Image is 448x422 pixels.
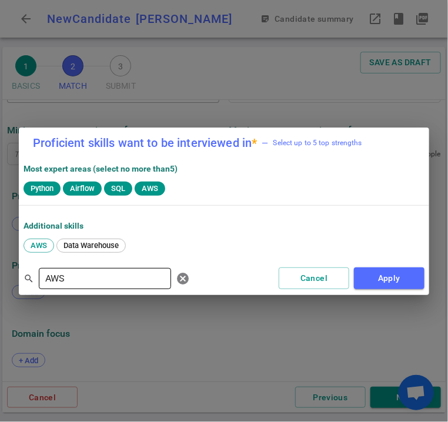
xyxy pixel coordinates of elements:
span: Python [26,184,58,193]
span: AWS [26,241,51,250]
strong: Additional Skills [24,221,83,230]
span: AWS [137,184,163,193]
span: Data Warehouse [59,241,123,250]
span: cancel [176,272,190,286]
div: — [262,137,269,149]
span: Airflow [65,184,99,193]
span: search [24,273,34,284]
button: Cancel [279,267,349,289]
label: Proficient skills want to be interviewed in [33,137,258,149]
span: Select up to 5 top strengths [262,137,362,149]
button: Apply [354,267,424,289]
span: SQL [106,184,130,193]
input: Separate search terms by comma or space [39,269,171,288]
strong: Most expert areas (select no more than 5 ) [24,164,178,173]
